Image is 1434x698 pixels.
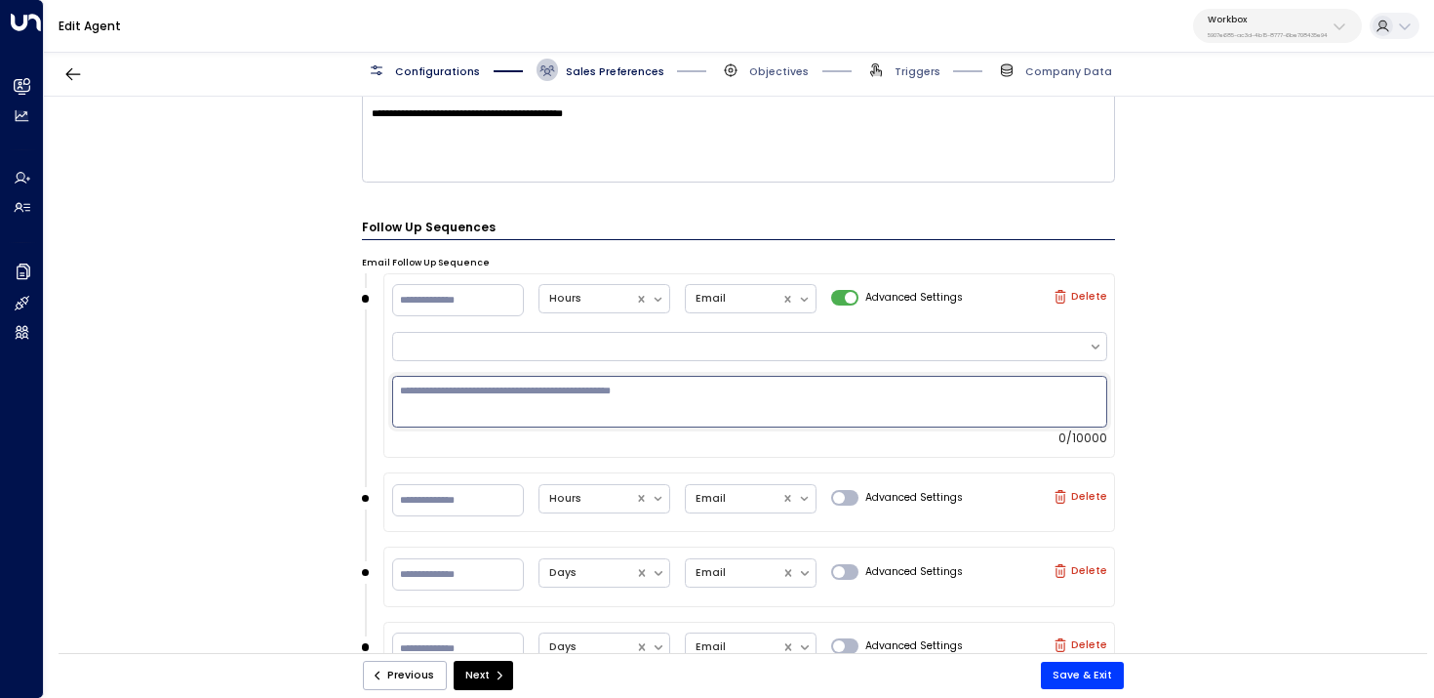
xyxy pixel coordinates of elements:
[1041,662,1124,689] button: Save & Exit
[1054,290,1107,304] label: Delete
[392,431,1107,445] div: 0/10000
[1193,9,1362,43] button: Workbox5907e685-ac3d-4b15-8777-6be708435e94
[865,490,963,506] span: Advanced Settings
[865,290,963,306] span: Advanced Settings
[1054,490,1107,504] label: Delete
[566,64,664,79] span: Sales Preferences
[1025,64,1112,79] span: Company Data
[1208,14,1328,25] p: Workbox
[395,64,480,79] span: Configurations
[1208,31,1328,39] p: 5907e685-ac3d-4b15-8777-6be708435e94
[749,64,809,79] span: Objectives
[865,638,963,654] span: Advanced Settings
[363,661,447,690] button: Previous
[865,564,963,580] span: Advanced Settings
[59,18,121,34] a: Edit Agent
[362,219,1116,240] h3: Follow Up Sequences
[1054,564,1107,578] label: Delete
[362,257,490,270] label: Email Follow Up Sequence
[1054,638,1107,652] label: Delete
[895,64,940,79] span: Triggers
[454,661,513,690] button: Next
